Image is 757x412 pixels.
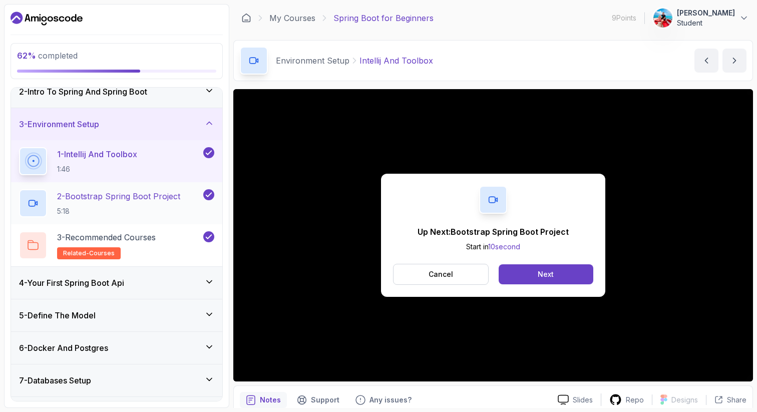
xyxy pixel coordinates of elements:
[499,264,593,284] button: Next
[677,8,735,18] p: [PERSON_NAME]
[19,118,99,130] h3: 3 - Environment Setup
[63,249,115,257] span: related-courses
[11,11,83,27] a: Dashboard
[269,12,315,24] a: My Courses
[57,190,180,202] p: 2 - Bootstrap Spring Boot Project
[291,392,345,408] button: Support button
[19,309,96,321] h3: 5 - Define The Model
[19,231,214,259] button: 3-Recommended Coursesrelated-courses
[550,394,601,405] a: Slides
[11,108,222,140] button: 3-Environment Setup
[57,164,137,174] p: 1:46
[429,269,453,279] p: Cancel
[488,242,520,251] span: 10 second
[573,395,593,405] p: Slides
[694,49,718,73] button: previous content
[393,264,489,285] button: Cancel
[653,8,749,28] button: user profile image[PERSON_NAME]Student
[19,86,147,98] h3: 2 - Intro To Spring And Spring Boot
[538,269,554,279] div: Next
[418,242,569,252] p: Start in
[19,277,124,289] h3: 4 - Your First Spring Boot Api
[653,9,672,28] img: user profile image
[359,55,433,67] p: Intellij And Toolbox
[57,148,137,160] p: 1 - Intellij And Toolbox
[57,231,156,243] p: 3 - Recommended Courses
[233,89,753,381] iframe: 1 - IntelliJ and Toolbox
[369,395,412,405] p: Any issues?
[11,332,222,364] button: 6-Docker And Postgres
[11,364,222,396] button: 7-Databases Setup
[276,55,349,67] p: Environment Setup
[11,299,222,331] button: 5-Define The Model
[240,392,287,408] button: notes button
[17,51,36,61] span: 62 %
[57,206,180,216] p: 5:18
[706,395,746,405] button: Share
[418,226,569,238] p: Up Next: Bootstrap Spring Boot Project
[19,189,214,217] button: 2-Bootstrap Spring Boot Project5:18
[601,393,652,406] a: Repo
[17,51,78,61] span: completed
[19,342,108,354] h3: 6 - Docker And Postgres
[626,395,644,405] p: Repo
[727,395,746,405] p: Share
[11,76,222,108] button: 2-Intro To Spring And Spring Boot
[677,18,735,28] p: Student
[311,395,339,405] p: Support
[333,12,434,24] p: Spring Boot for Beginners
[349,392,418,408] button: Feedback button
[260,395,281,405] p: Notes
[19,374,91,386] h3: 7 - Databases Setup
[11,267,222,299] button: 4-Your First Spring Boot Api
[722,49,746,73] button: next content
[241,13,251,23] a: Dashboard
[612,13,636,23] p: 9 Points
[671,395,698,405] p: Designs
[19,147,214,175] button: 1-Intellij And Toolbox1:46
